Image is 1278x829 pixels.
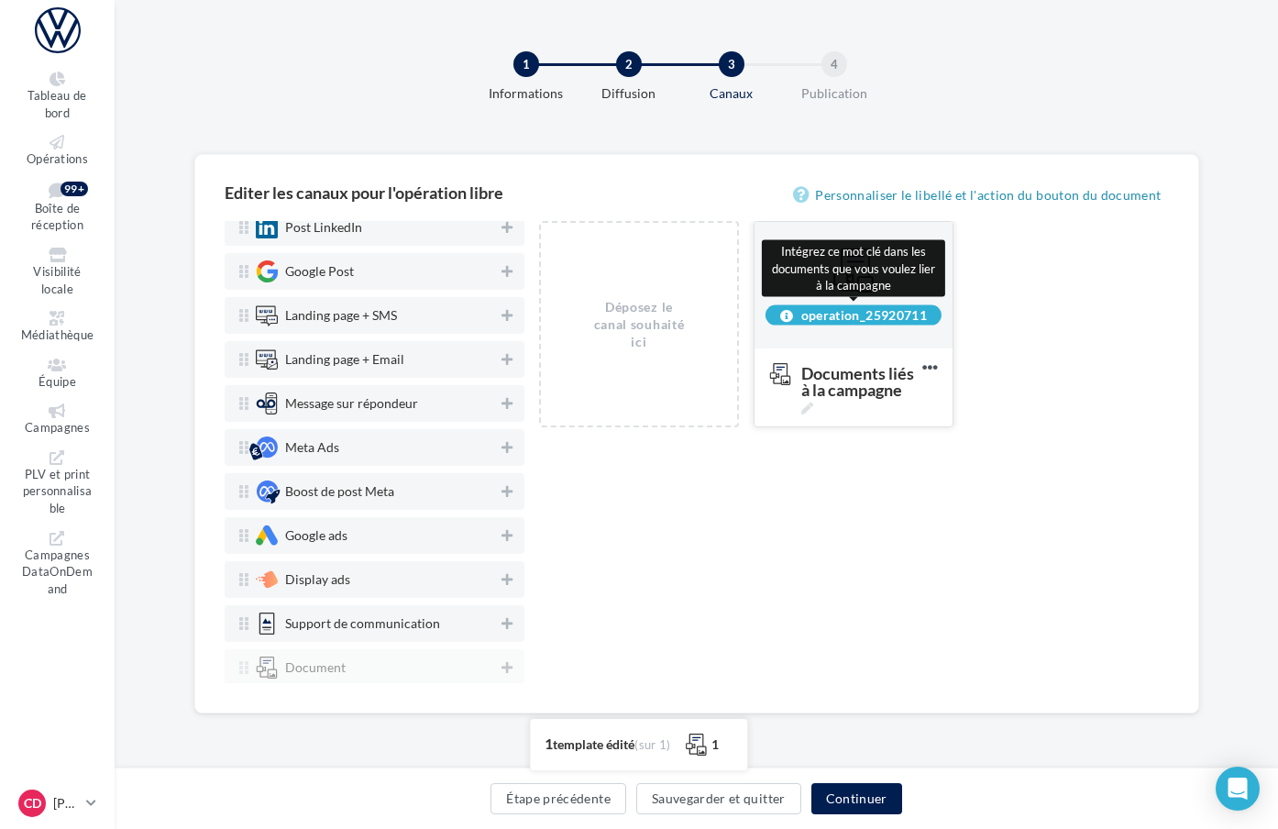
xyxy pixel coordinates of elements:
[553,736,634,752] span: template édité
[15,527,100,601] a: Campagnes DataOnDemand
[28,88,86,120] span: Tableau de bord
[793,184,1168,206] a: Personnaliser le libellé et l'action du bouton du document
[285,573,350,586] div: Display ads
[31,201,83,233] span: Boîte de réception
[513,51,539,77] div: 1
[468,84,585,103] div: Informations
[23,467,93,515] span: PLV et print personnalisable
[776,84,893,103] div: Publication
[490,783,626,814] button: Étape précédente
[766,304,942,325] div: operation_25920711
[27,151,88,166] span: Opérations
[545,735,553,752] span: 1
[285,529,347,542] div: Google ads
[21,327,94,342] span: Médiathèque
[285,617,440,630] div: Support de communication
[285,309,397,322] div: Landing page + SMS
[22,547,93,596] span: Campagnes DataOnDemand
[811,783,902,814] button: Continuer
[285,441,339,454] div: Meta Ads
[762,240,945,297] div: Intégrez ce mot clé dans les documents que vous voulez lier à la campagne
[15,178,100,237] a: Boîte de réception 99+
[61,182,88,196] div: 99+
[616,51,642,77] div: 2
[285,221,362,234] div: Post LinkedIn
[15,307,100,347] a: Médiathèque
[15,447,100,520] a: PLV et print personnalisable
[634,737,670,752] span: (sur 1)
[53,794,79,812] p: [PERSON_NAME]
[285,485,394,498] div: Boost de post Meta
[821,51,847,77] div: 4
[285,265,354,278] div: Google Post
[719,51,744,77] div: 3
[769,365,922,385] span: Documents liés à la campagne
[673,84,790,103] div: Canaux
[589,298,688,351] div: Déposez le canal souhaité ici
[15,131,100,171] a: Opérations
[15,68,100,124] a: Tableau de bord
[570,84,688,103] div: Diffusion
[15,786,100,821] a: CD [PERSON_NAME]
[24,794,41,812] span: CD
[15,400,100,439] a: Campagnes
[1216,767,1260,811] div: Open Intercom Messenger
[801,365,915,414] span: Documents liés à la campagne
[285,397,418,410] div: Message sur répondeur
[15,244,100,300] a: Visibilité locale
[15,354,100,393] a: Équipe
[285,353,404,366] div: Landing page + Email
[636,783,801,814] button: Sauvegarder et quitter
[711,735,719,754] div: 1
[25,420,90,435] span: Campagnes
[39,374,76,389] span: Équipe
[225,184,503,201] div: Editer les canaux pour l'opération libre
[33,264,81,296] span: Visibilité locale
